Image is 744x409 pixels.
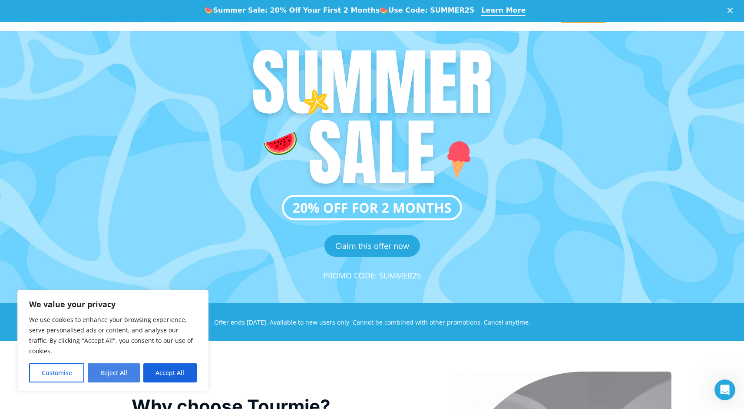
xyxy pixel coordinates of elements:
[324,235,420,257] a: Claim this offer now
[205,6,475,15] div: 🍉 🍉
[143,363,197,382] button: Accept All
[29,299,197,309] p: We value your privacy
[88,363,139,382] button: Reject All
[214,318,530,326] span: Offer ends [DATE]. Available to new users only. Cannot be combined with other promotions. Cancel ...
[714,379,735,400] iframe: Intercom live chat
[481,6,526,16] a: Learn More
[388,6,474,14] b: Use Code: SUMMER25
[29,315,197,356] p: We use cookies to enhance your browsing experience, serve personalised ads or content, and analys...
[29,363,84,382] button: Customise
[727,8,736,13] div: Close
[323,270,421,281] span: PROMO CODE: SUMMER25
[213,6,380,14] b: Summer Sale: 20% Off Your First 2 Months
